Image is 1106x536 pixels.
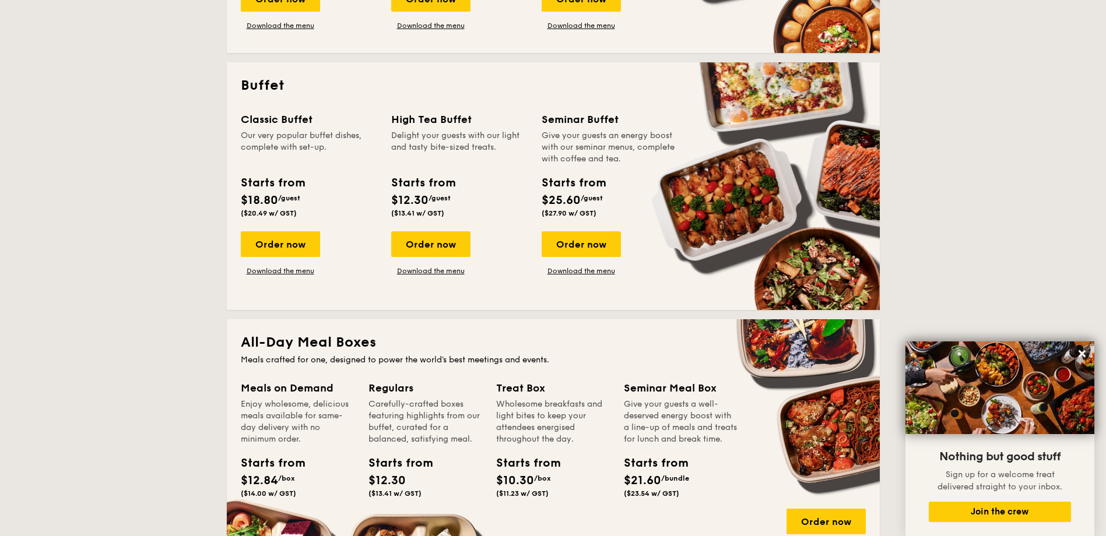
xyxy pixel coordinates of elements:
[241,193,278,207] span: $18.80
[534,474,551,482] span: /box
[542,21,621,30] a: Download the menu
[496,474,534,488] span: $10.30
[241,174,304,192] div: Starts from
[241,454,293,472] div: Starts from
[542,193,581,207] span: $25.60
[278,474,295,482] span: /box
[241,76,866,95] h2: Buffet
[429,194,451,202] span: /guest
[542,209,596,217] span: ($27.90 w/ GST)
[241,474,278,488] span: $12.84
[624,399,738,445] div: Give your guests a well-deserved energy boost with a line-up of meals and treats for lunch and br...
[391,231,471,257] div: Order now
[624,380,738,396] div: Seminar Meal Box
[241,209,297,217] span: ($20.49 w/ GST)
[241,21,320,30] a: Download the menu
[581,194,603,202] span: /guest
[905,341,1094,434] img: DSC07876-Edit02-Large.jpeg
[624,489,679,498] span: ($23.54 w/ GST)
[241,380,354,396] div: Meals on Demand
[391,174,455,192] div: Starts from
[241,266,320,276] a: Download the menu
[391,130,528,165] div: Delight your guests with our light and tasty bite-sized treats.
[542,231,621,257] div: Order now
[241,333,866,352] h2: All-Day Meal Boxes
[368,489,422,498] span: ($13.41 w/ GST)
[391,21,471,30] a: Download the menu
[939,450,1061,464] span: Nothing but good stuff
[661,474,689,482] span: /bundle
[1073,344,1091,363] button: Close
[496,380,610,396] div: Treat Box
[368,454,421,472] div: Starts from
[624,474,661,488] span: $21.60
[241,399,354,445] div: Enjoy wholesome, delicious meals available for same-day delivery with no minimum order.
[787,509,866,534] div: Order now
[241,130,377,165] div: Our very popular buffet dishes, complete with set-up.
[391,209,444,217] span: ($13.41 w/ GST)
[368,380,482,396] div: Regulars
[938,470,1062,492] span: Sign up for a welcome treat delivered straight to your inbox.
[496,454,549,472] div: Starts from
[624,454,676,472] div: Starts from
[929,502,1071,522] button: Join the crew
[368,399,482,445] div: Carefully-crafted boxes featuring highlights from our buffet, curated for a balanced, satisfying ...
[278,194,300,202] span: /guest
[542,130,678,165] div: Give your guests an energy boost with our seminar menus, complete with coffee and tea.
[391,193,429,207] span: $12.30
[496,399,610,445] div: Wholesome breakfasts and light bites to keep your attendees energised throughout the day.
[542,266,621,276] a: Download the menu
[241,231,320,257] div: Order now
[542,111,678,128] div: Seminar Buffet
[241,489,296,498] span: ($14.00 w/ GST)
[496,489,549,498] span: ($11.23 w/ GST)
[391,111,528,128] div: High Tea Buffet
[241,111,377,128] div: Classic Buffet
[391,266,471,276] a: Download the menu
[542,174,605,192] div: Starts from
[368,474,406,488] span: $12.30
[241,354,866,366] div: Meals crafted for one, designed to power the world's best meetings and events.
